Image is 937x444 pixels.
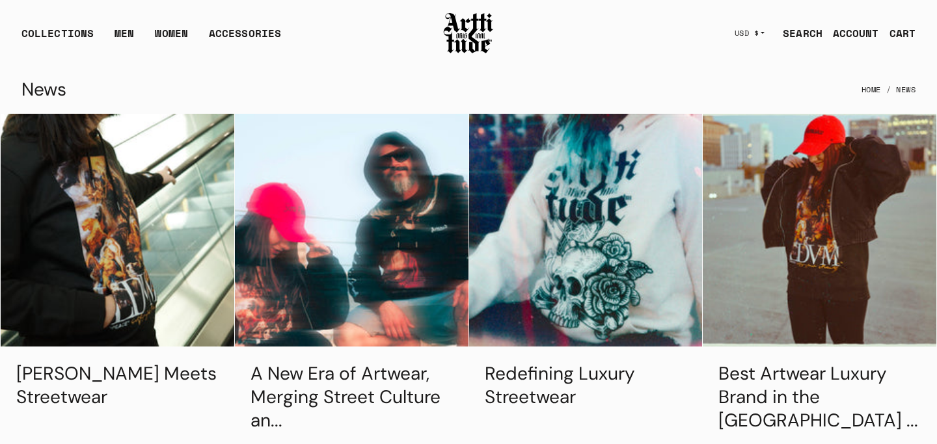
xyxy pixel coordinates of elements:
a: A New Era of Artwear, Merging Street Culture an... [251,361,441,432]
ul: Main navigation [11,25,292,51]
img: Arttitude [442,11,495,55]
img: Best Artwear Luxury Brand in the United States of 2025 [703,114,936,347]
a: ACCOUNT [822,20,879,46]
a: [PERSON_NAME] Meets Streetwear [16,361,217,409]
li: News [881,75,916,104]
a: Home [862,75,881,104]
a: MEN [115,25,134,51]
button: USD $ [727,19,773,47]
div: ACCESSORIES [209,25,281,51]
img: Redefining Luxury Streetwear [469,114,703,347]
h1: News [21,74,66,105]
div: COLLECTIONS [21,25,94,51]
a: Best Artwear Luxury Brand in the [GEOGRAPHIC_DATA] ... [718,361,918,432]
a: Open cart [879,20,916,46]
a: SEARCH [772,20,822,46]
div: CART [889,25,916,41]
a: WOMEN [155,25,188,51]
a: Redefining Luxury Streetwear [485,361,635,409]
img: A New Era of Artwear, Merging Street Culture and High Fashion [235,114,468,347]
span: USD $ [735,28,759,38]
img: Caravaggio Meets Streetwear [1,114,234,347]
